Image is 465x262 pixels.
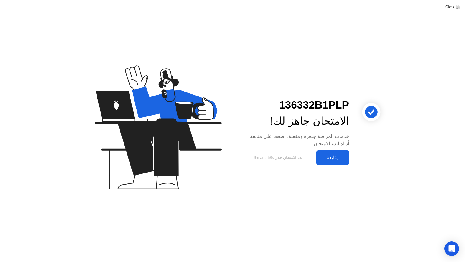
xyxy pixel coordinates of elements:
div: متابعة [318,155,347,160]
div: الامتحان جاهز لك! [242,113,349,129]
span: 9m and 58s [254,155,274,160]
button: بدء الامتحان خلال9m and 58s [242,152,313,163]
div: Open Intercom Messenger [444,241,459,256]
div: خدمات المراقبة جاهزة ومفعلة. اضغط على متابعة أدناه لبدء الامتحان. [242,133,349,147]
div: 136332B1PLP [242,97,349,113]
button: متابعة [316,150,349,165]
img: Close [445,5,460,9]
